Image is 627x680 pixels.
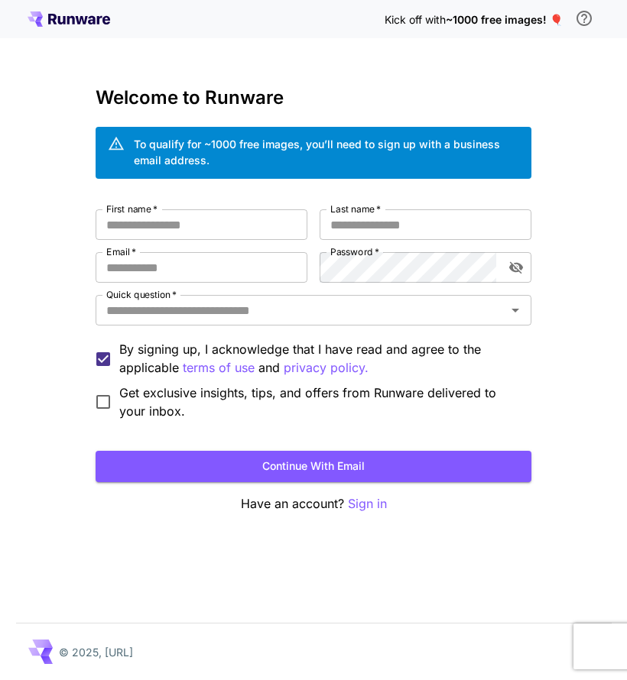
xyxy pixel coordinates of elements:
button: Sign in [348,494,387,513]
button: By signing up, I acknowledge that I have read and agree to the applicable terms of use and [284,358,369,377]
button: Open [505,300,526,321]
button: In order to qualify for free credit, you need to sign up with a business email address and click ... [569,3,599,34]
span: ~1000 free images! 🎈 [446,13,563,26]
label: Email [106,245,136,258]
button: Continue with email [96,451,531,482]
p: © 2025, [URL] [59,644,133,660]
button: toggle password visibility [502,254,530,281]
h3: Welcome to Runware [96,87,531,108]
span: Kick off with [385,13,446,26]
button: By signing up, I acknowledge that I have read and agree to the applicable and privacy policy. [183,358,255,377]
p: terms of use [183,358,255,377]
p: privacy policy. [284,358,369,377]
span: Get exclusive insights, tips, and offers from Runware delivered to your inbox. [119,384,519,420]
p: By signing up, I acknowledge that I have read and agree to the applicable and [119,340,519,377]
label: First name [106,202,158,215]
label: Last name [330,202,381,215]
div: To qualify for ~1000 free images, you’ll need to sign up with a business email address. [134,136,519,168]
p: Have an account? [96,494,531,513]
label: Quick question [106,288,177,301]
label: Password [330,245,379,258]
